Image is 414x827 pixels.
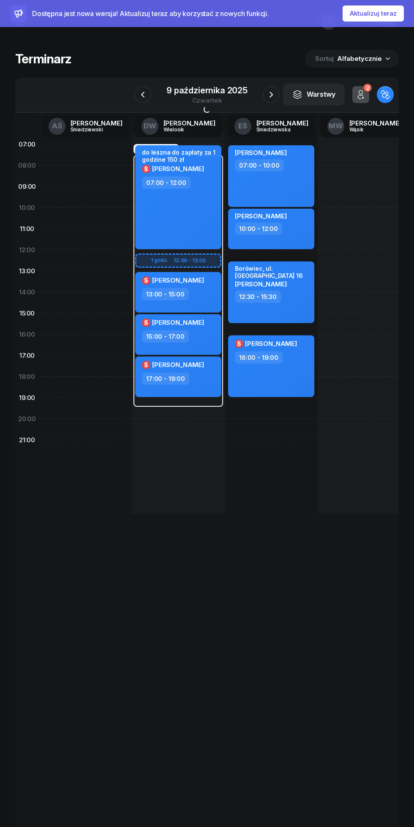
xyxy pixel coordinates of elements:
div: 07:00 - 10:00 [235,159,284,171]
span: Dostępna jest nowa wersja! Aktualizuj teraz aby korzystać z nowych funkcji. [32,9,269,18]
div: 16:00 - 19:00 [235,351,283,364]
div: 13:00 - 15:00 [142,288,189,300]
span: $ [144,277,148,283]
a: MW[PERSON_NAME]Wąsik [321,115,408,137]
span: [PERSON_NAME] [235,212,287,220]
div: 9 października 2025 [166,86,248,95]
div: Śniedziewska [256,127,297,132]
div: 19:00 [15,387,39,408]
div: 21:00 [15,430,39,451]
h1: Terminarz [15,51,71,66]
div: 13:00 [15,261,39,282]
a: DW[PERSON_NAME]Wielosik [135,115,222,137]
span: [PERSON_NAME] [152,276,204,284]
span: [PERSON_NAME] [235,280,287,288]
div: 20:00 [15,408,39,430]
div: [PERSON_NAME] [256,120,308,126]
span: $ [144,320,148,326]
div: Wielosik [163,127,204,132]
a: AŚ[PERSON_NAME]Śniedziewski [42,115,129,137]
div: 16:00 [15,324,39,345]
div: 17:00 [15,345,39,366]
span: MW [329,122,343,130]
div: 07:00 - 12:00 [142,177,191,189]
span: $ [237,341,241,347]
span: [PERSON_NAME] [245,340,297,348]
span: $ [144,166,148,172]
div: 18:00 [15,366,39,387]
button: Warstwy [283,84,345,106]
div: 15:00 [15,303,39,324]
button: Aktualizuj teraz [343,5,404,22]
div: 12:30 - 15:30 [235,291,281,303]
span: [PERSON_NAME] [152,361,204,369]
div: 17:00 - 19:00 [142,373,189,385]
div: [PERSON_NAME] [71,120,123,126]
div: 10:00 [15,197,39,218]
span: Sortuj [315,53,335,64]
div: 2 [363,84,371,92]
span: EŚ [238,122,247,130]
span: [PERSON_NAME] [152,318,204,326]
a: EŚ[PERSON_NAME]Śniedziewska [228,115,315,137]
span: DW [144,122,156,130]
div: 15:00 - 17:00 [142,330,189,343]
div: Wąsik [349,127,390,132]
div: 10:00 - 12:00 [235,223,282,235]
span: Alfabetycznie [337,54,382,63]
div: 12:00 [15,239,39,261]
div: Śniedziewski [71,127,111,132]
span: [PERSON_NAME] [152,165,204,173]
div: czwartek [166,97,248,103]
div: 14:00 [15,282,39,303]
div: [PERSON_NAME] [349,120,401,126]
div: do leszna do zapłaty za 1 godzine 150 zł [142,149,216,163]
span: AŚ [52,122,62,130]
div: Borówiec, ul. [GEOGRAPHIC_DATA] 16 [235,265,309,279]
button: 2 [352,86,369,103]
div: 11:00 [15,218,39,239]
div: [PERSON_NAME] [163,120,215,126]
span: $ [144,362,148,368]
button: Sortuj Alfabetycznie [305,50,399,68]
span: [PERSON_NAME] [235,149,287,157]
div: 07:00 [15,134,39,155]
div: Warstwy [292,89,335,100]
div: 08:00 [15,155,39,176]
div: 09:00 [15,176,39,197]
